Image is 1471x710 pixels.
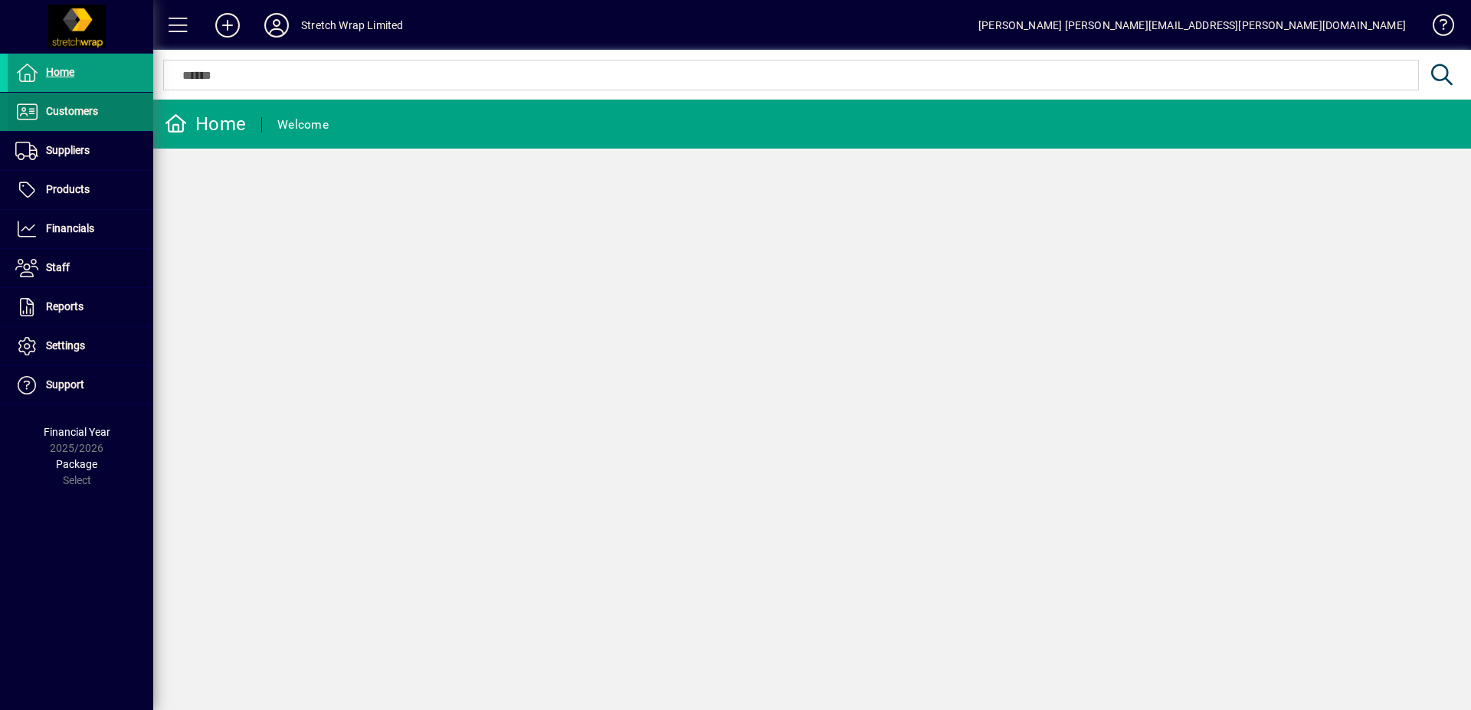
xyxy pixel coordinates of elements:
[46,378,84,391] span: Support
[8,171,153,209] a: Products
[8,132,153,170] a: Suppliers
[46,144,90,156] span: Suppliers
[44,426,110,438] span: Financial Year
[56,458,97,470] span: Package
[46,339,85,352] span: Settings
[46,222,94,234] span: Financials
[252,11,301,39] button: Profile
[1421,3,1452,53] a: Knowledge Base
[8,93,153,131] a: Customers
[277,113,329,137] div: Welcome
[203,11,252,39] button: Add
[46,105,98,117] span: Customers
[46,300,84,312] span: Reports
[165,112,246,136] div: Home
[46,261,70,273] span: Staff
[46,66,74,78] span: Home
[8,327,153,365] a: Settings
[301,13,404,38] div: Stretch Wrap Limited
[8,249,153,287] a: Staff
[8,288,153,326] a: Reports
[8,366,153,404] a: Support
[46,183,90,195] span: Products
[8,210,153,248] a: Financials
[978,13,1406,38] div: [PERSON_NAME] [PERSON_NAME][EMAIL_ADDRESS][PERSON_NAME][DOMAIN_NAME]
